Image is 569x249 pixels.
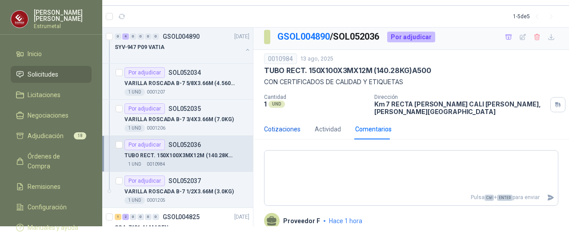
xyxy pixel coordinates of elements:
[11,199,92,216] a: Configuración
[268,101,285,108] div: UND
[11,86,92,103] a: Licitaciones
[130,33,136,40] div: 0
[115,212,251,240] a: 1 2 0 0 0 0 GSOL004825[DATE] SCA-7431 ALMACEN
[168,178,201,184] p: SOL052037
[124,161,145,168] div: 1 UND
[28,69,58,79] span: Solicitudes
[124,176,165,186] div: Por adjudicar
[485,195,494,201] span: Ctrl
[124,188,234,196] p: VARILLA ROSCADA B-7 1/2X3.66M (3.0KG)
[163,214,200,220] p: GSOL004825
[147,197,165,204] p: 0001205
[147,161,165,168] p: 0010984
[374,94,547,100] p: Dirección
[277,31,330,42] a: GSOL004890
[329,217,362,225] span: hace 1 hora
[374,100,547,115] p: Km 7 RECTA [PERSON_NAME] CALI [PERSON_NAME] , [PERSON_NAME][GEOGRAPHIC_DATA]
[152,214,159,220] div: 0
[102,172,253,208] a: Por adjudicarSOL052037VARILLA ROSCADA B-7 1/2X3.66M (3.0KG)1 UND0001205
[543,190,558,205] button: Enviar
[124,103,165,114] div: Por adjudicar
[11,11,28,28] img: Company Logo
[264,100,267,108] p: 1
[124,197,145,204] div: 1 UND
[34,9,92,22] p: [PERSON_NAME] [PERSON_NAME]
[124,89,145,96] div: 1 UND
[497,195,513,201] span: ENTER
[147,125,165,132] p: 0001206
[11,107,92,124] a: Negociaciones
[102,100,253,136] a: Por adjudicarSOL052035VARILLA ROSCADA B-7 3/4X3.66M (7.0KG)1 UND0001206
[102,136,253,172] a: Por adjudicarSOL052036TUBO RECT. 150X100X3MX12M (140.28KG)A5001 UND0010984
[168,142,201,148] p: SOL052036
[11,148,92,175] a: Órdenes de Compra
[264,77,558,87] p: CON CERTIFICADOS DE CALIDAD Y ETIQUETAS
[115,224,168,232] p: SCA-7431 ALMACEN
[124,79,235,88] p: VARILLA ROSCADA B-7 5/8X3.66M (4.560KG)
[28,49,42,59] span: Inicio
[11,127,92,144] a: Adjudicación18
[28,90,60,100] span: Licitaciones
[277,30,380,44] p: / SOL052036
[115,43,164,52] p: SYV-947 P09 VATIA
[130,214,136,220] div: 0
[168,106,201,112] p: SOL052035
[234,33,249,41] p: [DATE]
[124,151,235,160] p: TUBO RECT. 150X100X3MX12M (140.28KG)A500
[168,69,201,76] p: SOL052034
[264,94,367,100] p: Cantidad
[137,33,144,40] div: 0
[124,125,145,132] div: 1 UND
[115,33,121,40] div: 0
[137,214,144,220] div: 0
[315,124,341,134] div: Actividad
[264,53,297,64] div: 0010984
[11,45,92,62] a: Inicio
[11,66,92,83] a: Solicitudes
[264,66,431,75] p: TUBO RECT. 150X100X3MX12M (140.28KG)A500
[122,214,129,220] div: 2
[152,33,159,40] div: 0
[122,33,129,40] div: 4
[355,124,392,134] div: Comentarios
[145,214,152,220] div: 0
[124,67,165,78] div: Por adjudicar
[102,64,253,100] a: Por adjudicarSOL052034VARILLA ROSCADA B-7 5/8X3.66M (4.560KG)1 UND0001207
[11,219,92,236] a: Manuales y ayuda
[28,151,83,171] span: Órdenes de Compra
[28,110,68,120] span: Negociaciones
[264,190,543,205] p: Pulsa + para enviar
[264,124,301,134] div: Cotizaciones
[301,55,333,63] p: 13 ago, 2025
[124,139,165,150] div: Por adjudicar
[234,213,249,221] p: [DATE]
[74,132,86,139] span: 18
[34,24,92,29] p: Estrumetal
[513,9,558,24] div: 1 - 5 de 5
[28,131,64,141] span: Adjudicación
[147,89,165,96] p: 0001207
[11,178,92,195] a: Remisiones
[28,223,78,233] span: Manuales y ayuda
[124,115,234,124] p: VARILLA ROSCADA B-7 3/4X3.66M (7.0KG)
[387,32,435,42] div: Por adjudicar
[163,33,200,40] p: GSOL004890
[28,182,60,192] span: Remisiones
[115,214,121,220] div: 1
[28,202,67,212] span: Configuración
[145,33,152,40] div: 0
[283,217,320,225] p: Proveedor F
[115,31,251,60] a: 0 4 0 0 0 0 GSOL004890[DATE] SYV-947 P09 VATIA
